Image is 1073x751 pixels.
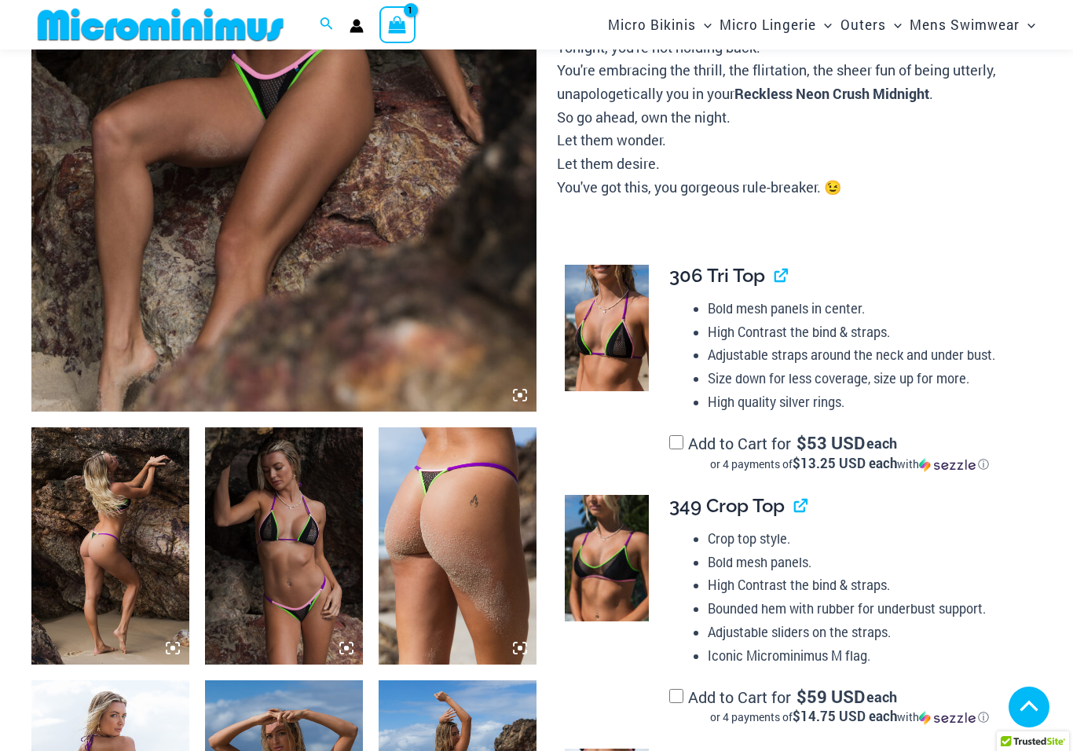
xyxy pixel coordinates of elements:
img: Reckless Neon Crush Black Neon 466 Thong [379,427,536,664]
img: Sezzle [919,711,976,725]
li: Iconic Microminimus M flag. [708,644,1029,668]
label: Add to Cart for [669,687,1029,726]
a: View Shopping Cart, 1 items [379,6,416,42]
div: or 4 payments of$13.25 USD eachwithSezzle Click to learn more about Sezzle [669,456,1029,472]
span: Micro Lingerie [720,5,816,45]
span: 349 Crop Top [669,494,785,517]
span: $ [797,685,807,708]
input: Add to Cart for$53 USD eachor 4 payments of$13.25 USD eachwithSezzle Click to learn more about Se... [669,435,683,449]
span: Menu Toggle [816,5,832,45]
nav: Site Navigation [602,2,1042,47]
li: Adjustable straps around the neck and under bust. [708,343,1029,367]
li: Bold mesh panels. [708,551,1029,574]
div: or 4 payments of$14.75 USD eachwithSezzle Click to learn more about Sezzle [669,709,1029,725]
li: Size down for less coverage, size up for more. [708,367,1029,390]
img: MM SHOP LOGO FLAT [31,7,290,42]
span: each [866,435,897,451]
a: Micro BikinisMenu ToggleMenu Toggle [604,5,716,45]
a: Micro LingerieMenu ToggleMenu Toggle [716,5,836,45]
a: Search icon link [320,15,334,35]
span: Outers [840,5,886,45]
span: 59 USD [797,689,865,705]
img: Reckless Neon Crush Black Neon 349 Crop Top 466 Thong [31,427,189,664]
span: $ [797,431,807,454]
b: Reckless Neon Crush Midnight [734,84,929,103]
span: Menu Toggle [696,5,712,45]
a: OutersMenu ToggleMenu Toggle [837,5,906,45]
li: High quality silver rings. [708,390,1029,414]
span: Mens Swimwear [910,5,1020,45]
label: Add to Cart for [669,433,1029,472]
span: each [866,689,897,705]
li: Crop top style. [708,527,1029,551]
a: Account icon link [350,19,364,33]
img: Reckless Neon Crush Black Neon 306 Tri Top [565,265,649,391]
li: High Contrast the bind & straps. [708,321,1029,344]
div: or 4 payments of with [669,709,1029,725]
a: Mens SwimwearMenu ToggleMenu Toggle [906,5,1039,45]
li: Bold mesh panels in center. [708,297,1029,321]
li: High Contrast the bind & straps. [708,573,1029,597]
span: $13.25 USD each [793,454,897,472]
span: Micro Bikinis [608,5,696,45]
li: Bounded hem with rubber for underbust support. [708,597,1029,621]
span: Menu Toggle [886,5,902,45]
img: Reckless Neon Crush Black Neon 306 Tri Top 296 Cheeky [205,427,363,664]
img: Reckless Neon Crush Black Neon 349 Crop Top [565,495,649,621]
input: Add to Cart for$59 USD eachor 4 payments of$14.75 USD eachwithSezzle Click to learn more about Se... [669,689,683,703]
span: 306 Tri Top [669,264,765,287]
img: Sezzle [919,458,976,472]
span: Menu Toggle [1020,5,1035,45]
li: Adjustable sliders on the straps. [708,621,1029,644]
span: $14.75 USD each [793,707,897,725]
div: or 4 payments of with [669,456,1029,472]
span: 53 USD [797,435,865,451]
